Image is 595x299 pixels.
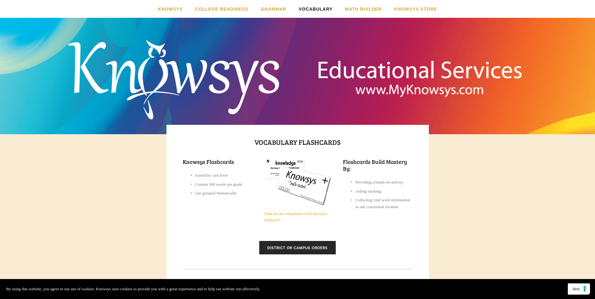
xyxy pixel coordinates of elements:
[579,283,590,294] button: Your consent preferences for tracking technologies
[264,158,330,205] img: What are the components of the Knowsys Flashcard?
[264,212,327,222] a: What are the components of the Knowsys Flashcard?
[259,241,336,254] a: District or Campus Orders
[355,188,413,195] p: Aiding tracking
[343,158,413,172] h2: Flashcards build mastery by:
[355,197,413,210] p: Collecting vital word information in one convenient location
[195,172,252,179] p: Sorted by card level
[568,283,589,295] button: Accept
[195,181,252,188] p: Contain 300 words per grade
[355,179,413,186] p: Providing a hands-on activity
[183,136,413,148] h1: Vocabulary Flashcards
[6,286,260,292] p: By using this website, you agree to our use of cookies. Knowsys uses cookies to provide you with ...
[211,27,384,111] a: Knowsys Educational Services
[195,190,252,197] p: Are grouped thematically
[183,158,252,165] h2: Knowsys Flashcards
[573,287,584,291] span: Accept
